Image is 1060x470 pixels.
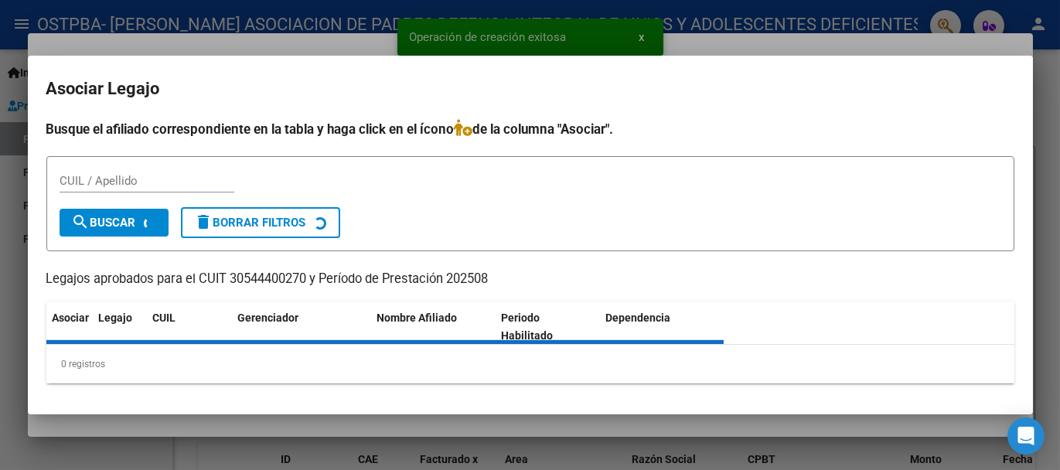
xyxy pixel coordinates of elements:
span: Buscar [72,216,136,230]
span: Gerenciador [238,312,299,324]
div: 0 registros [46,345,1014,383]
h2: Asociar Legajo [46,74,1014,104]
span: CUIL [153,312,176,324]
button: Buscar [60,209,169,237]
datatable-header-cell: Gerenciador [232,301,371,352]
div: Open Intercom Messenger [1007,417,1045,455]
span: Legajo [99,312,133,324]
datatable-header-cell: Periodo Habilitado [495,301,599,352]
h4: Busque el afiliado correspondiente en la tabla y haga click en el ícono de la columna "Asociar". [46,119,1014,139]
span: Asociar [53,312,90,324]
datatable-header-cell: CUIL [147,301,232,352]
button: Borrar Filtros [181,207,340,238]
span: Borrar Filtros [195,216,306,230]
datatable-header-cell: Dependencia [599,301,724,352]
span: Dependencia [605,312,670,324]
span: Periodo Habilitado [501,312,553,342]
datatable-header-cell: Nombre Afiliado [371,301,496,352]
datatable-header-cell: Asociar [46,301,93,352]
span: Nombre Afiliado [377,312,458,324]
mat-icon: delete [195,213,213,231]
datatable-header-cell: Legajo [93,301,147,352]
mat-icon: search [72,213,90,231]
p: Legajos aprobados para el CUIT 30544400270 y Período de Prestación 202508 [46,270,1014,289]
